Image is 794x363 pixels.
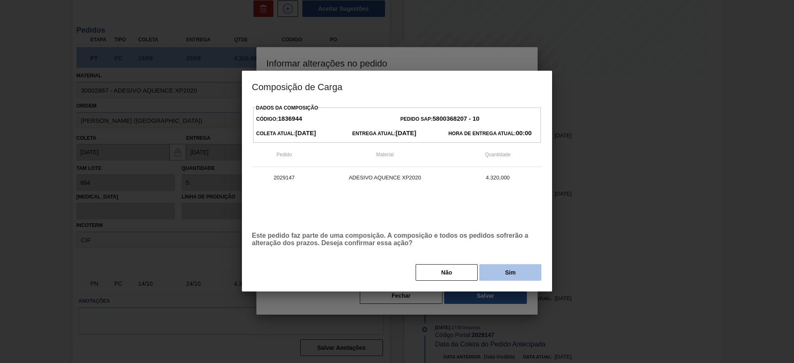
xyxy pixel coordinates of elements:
[352,131,416,136] span: Entrega Atual:
[376,152,394,158] span: Material
[316,167,453,188] td: ADESIVO AQUENCE XP2020
[396,129,416,136] strong: [DATE]
[278,115,302,122] strong: 1836944
[256,131,316,136] span: Coleta Atual:
[252,167,316,188] td: 2029147
[295,129,316,136] strong: [DATE]
[453,167,542,188] td: 4.320,000
[252,232,542,247] p: Este pedido faz parte de uma composição. A composição e todos os pedidos sofrerão a alteração dos...
[448,131,531,136] span: Hora de Entrega Atual:
[433,115,479,122] strong: 5800368207 - 10
[276,152,292,158] span: Pedido
[516,129,531,136] strong: 00:00
[256,105,318,111] label: Dados da Composição
[400,116,479,122] span: Pedido SAP:
[416,264,478,281] button: Não
[242,71,552,102] h3: Composição de Carga
[256,116,302,122] span: Código:
[485,152,511,158] span: Quantidade
[479,264,541,281] button: Sim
